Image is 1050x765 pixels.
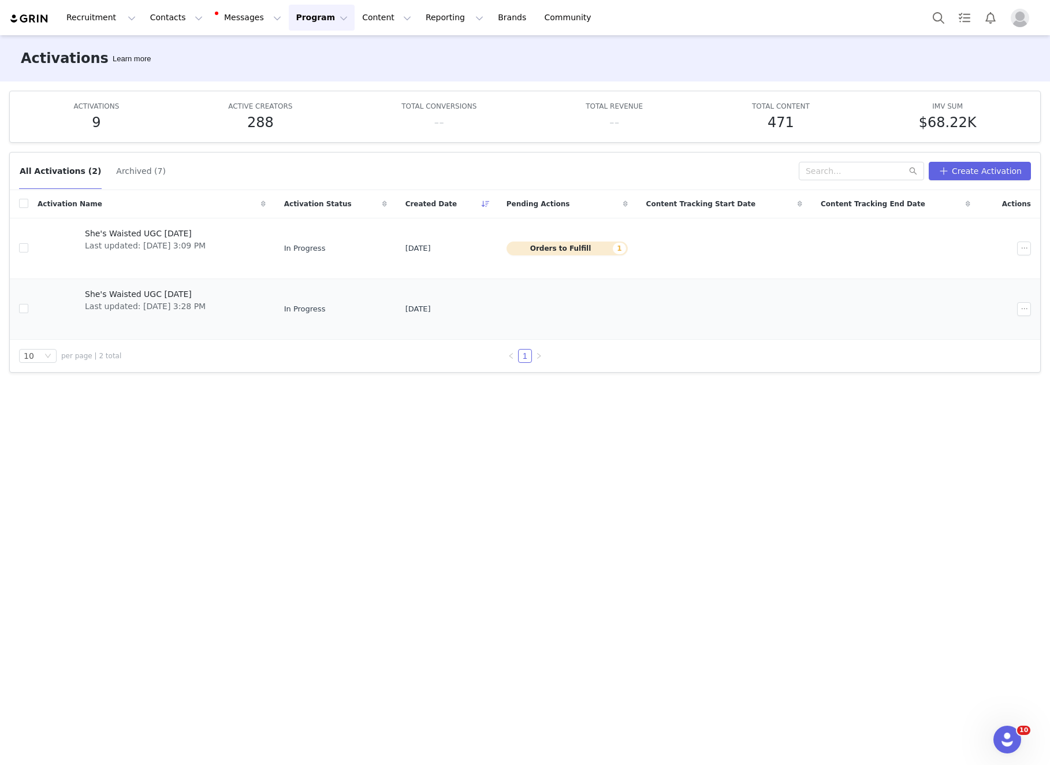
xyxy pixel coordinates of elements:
[85,300,206,313] span: Last updated: [DATE] 3:28 PM
[799,162,924,180] input: Search...
[85,228,206,240] span: She's Waisted UGC [DATE]
[508,352,515,359] i: icon: left
[228,102,292,110] span: ACTIVE CREATORS
[821,199,925,209] span: Content Tracking End Date
[44,352,51,361] i: icon: down
[538,5,604,31] a: Community
[19,162,102,180] button: All Activations (2)
[752,102,810,110] span: TOTAL CONTENT
[519,350,531,362] a: 1
[491,5,537,31] a: Brands
[504,349,518,363] li: Previous Page
[978,5,1003,31] button: Notifications
[9,13,50,24] img: grin logo
[518,349,532,363] li: 1
[21,48,109,69] h3: Activations
[768,112,794,133] h5: 471
[110,53,153,65] div: Tooltip anchor
[289,5,355,31] button: Program
[85,240,206,252] span: Last updated: [DATE] 3:09 PM
[405,199,457,209] span: Created Date
[116,162,166,180] button: Archived (7)
[210,5,288,31] button: Messages
[59,5,143,31] button: Recruitment
[38,225,266,272] a: She's Waisted UGC [DATE]Last updated: [DATE] 3:09 PM
[1017,726,1030,735] span: 10
[919,112,977,133] h5: $68.22K
[929,162,1031,180] button: Create Activation
[355,5,418,31] button: Content
[1011,9,1029,27] img: placeholder-profile.jpg
[434,112,444,133] h5: --
[909,167,917,175] i: icon: search
[419,5,490,31] button: Reporting
[1004,9,1041,27] button: Profile
[993,726,1021,753] iframe: Intercom live chat
[646,199,756,209] span: Content Tracking Start Date
[401,102,476,110] span: TOTAL CONVERSIONS
[535,352,542,359] i: icon: right
[24,350,34,362] div: 10
[284,243,326,254] span: In Progress
[405,303,431,315] span: [DATE]
[932,102,963,110] span: IMV SUM
[61,351,121,361] span: per page | 2 total
[507,199,570,209] span: Pending Actions
[143,5,210,31] button: Contacts
[73,102,119,110] span: ACTIVATIONS
[952,5,977,31] a: Tasks
[507,242,628,255] button: Orders to Fulfill1
[926,5,951,31] button: Search
[609,112,619,133] h5: --
[284,303,326,315] span: In Progress
[92,112,100,133] h5: 9
[586,102,643,110] span: TOTAL REVENUE
[247,112,274,133] h5: 288
[532,349,546,363] li: Next Page
[38,199,102,209] span: Activation Name
[284,199,352,209] span: Activation Status
[38,286,266,332] a: She's Waisted UGC [DATE]Last updated: [DATE] 3:28 PM
[85,288,206,300] span: She's Waisted UGC [DATE]
[405,243,431,254] span: [DATE]
[980,192,1040,216] div: Actions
